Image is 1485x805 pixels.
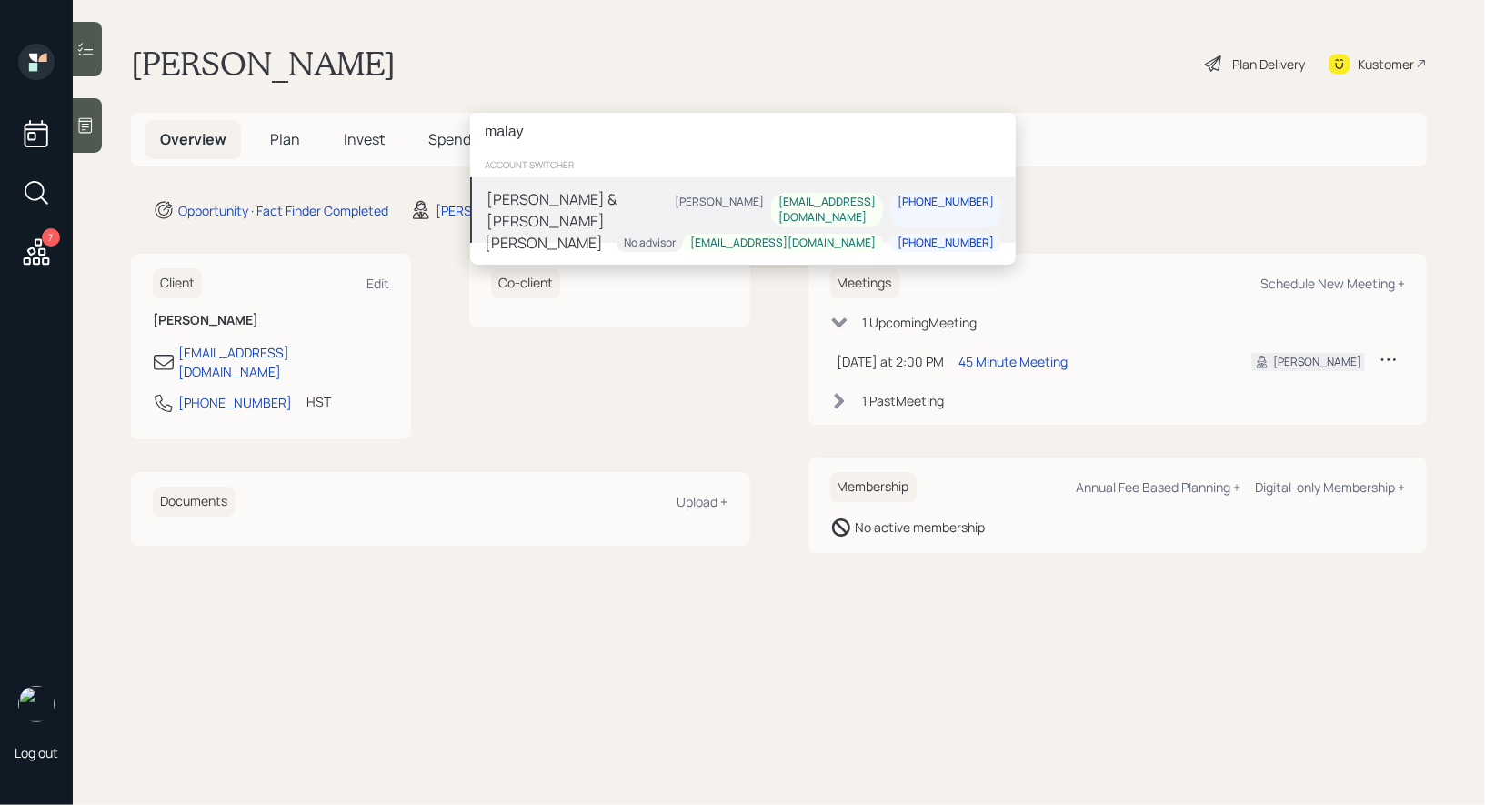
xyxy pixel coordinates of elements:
div: [PERSON_NAME] [675,195,764,210]
div: No advisor [624,235,676,250]
div: [PERSON_NAME] & [PERSON_NAME] [487,188,667,232]
div: [PHONE_NUMBER] [898,195,994,210]
div: [PHONE_NUMBER] [898,235,994,250]
input: Type a command or search… [470,113,1016,151]
div: [EMAIL_ADDRESS][DOMAIN_NAME] [690,235,876,250]
div: [EMAIL_ADDRESS][DOMAIN_NAME] [778,195,876,226]
div: account switcher [470,151,1016,178]
div: [PERSON_NAME] [485,232,603,254]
